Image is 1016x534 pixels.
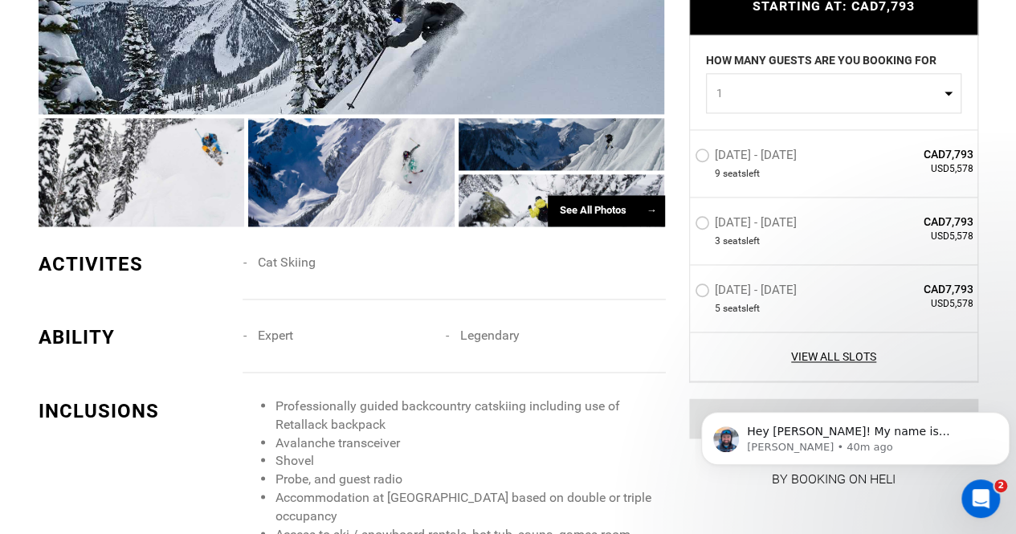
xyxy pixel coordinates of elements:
[716,85,941,101] span: 1
[695,378,1016,491] iframe: Intercom notifications message
[961,479,1000,518] iframe: Intercom live chat
[857,230,973,243] span: USD5,578
[741,302,746,316] span: s
[741,234,746,248] span: s
[706,52,936,73] label: HOW MANY GUESTS ARE YOU BOOKING FOR
[994,479,1007,492] span: 2
[715,167,720,181] span: 9
[741,167,746,181] span: s
[647,204,657,216] span: →
[715,234,720,248] span: 3
[275,397,664,434] li: Professionally guided backcountry catskiing including use of Retallack backpack
[257,328,292,343] span: Expert
[695,283,801,302] label: [DATE] - [DATE]
[39,397,231,424] div: INCLUSIONS
[39,251,231,278] div: ACTIVITES
[857,162,973,176] span: USD5,578
[723,234,760,248] span: seat left
[857,297,973,311] span: USD5,578
[715,302,720,316] span: 5
[257,255,315,270] span: Cat Skiing
[857,214,973,230] span: CAD7,793
[723,302,760,316] span: seat left
[689,467,978,490] p: BY BOOKING ON HELI
[857,281,973,297] span: CAD7,793
[695,349,973,365] a: View All Slots
[275,470,664,488] li: Probe, and guest radio
[723,167,760,181] span: seat left
[39,324,231,351] div: ABILITY
[695,215,801,234] label: [DATE] - [DATE]
[695,148,801,167] label: [DATE] - [DATE]
[548,195,665,226] div: See All Photos
[689,398,978,438] button: PROCEED
[275,488,664,525] li: Accommodation at [GEOGRAPHIC_DATA] based on double or triple occupancy
[706,73,961,113] button: 1
[275,434,664,452] li: Avalanche transceiver
[459,328,519,343] span: Legendary
[857,146,973,162] span: CAD7,793
[275,451,664,470] li: Shovel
